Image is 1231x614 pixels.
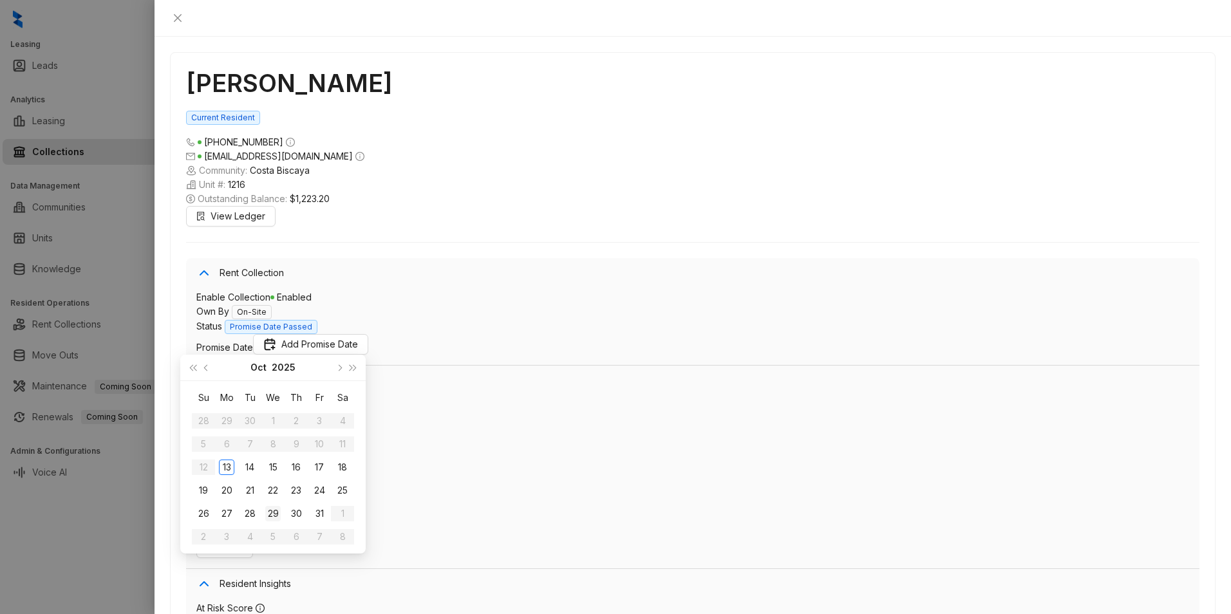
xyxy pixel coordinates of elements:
th: Tu [238,386,261,409]
span: Resident Settings [220,373,1189,387]
div: 10 [312,436,327,452]
div: 16 [288,460,304,475]
td: 2025-10-17 [308,456,331,479]
span: phone [186,138,195,147]
div: 7 [312,529,327,544]
td: 2025-10-29 [261,502,285,525]
div: Autopay [196,398,1189,433]
div: 28 [242,506,258,521]
th: Su [192,386,215,409]
td: 2025-10-01 [261,409,285,433]
span: Enabled [270,292,312,302]
td: 2025-10-15 [261,456,285,479]
div: 21 [242,483,258,498]
div: 27 [219,506,234,521]
span: info-circle [355,152,364,161]
h1: [PERSON_NAME] [186,68,1199,98]
div: 5 [196,436,211,452]
td: 2025-10-06 [215,433,238,456]
img: building-icon [186,180,196,190]
span: Promise Date [196,342,253,353]
span: info-circle [286,138,295,147]
span: Promise Date Passed [225,320,317,334]
div: 30 [288,506,304,521]
span: Costa Biscaya [250,163,310,178]
td: 2025-10-07 [238,433,261,456]
th: Mo [215,386,238,409]
button: Close [170,10,185,26]
div: 13 [219,460,234,475]
button: View Ledger [186,206,276,227]
div: 30 [242,413,258,429]
div: 18 [335,460,350,475]
div: 31 [312,506,327,521]
span: Enable Collection [196,292,270,302]
td: 2025-10-31 [308,502,331,525]
div: 8 [265,436,281,452]
td: 2025-11-03 [215,525,238,548]
button: prev-year [200,355,214,380]
div: 9 [288,436,304,452]
td: 2025-10-08 [261,433,285,456]
span: Rent Collection [220,266,1189,280]
td: 2025-10-16 [285,456,308,479]
button: year panel [272,355,296,380]
td: 2025-10-09 [285,433,308,456]
span: 1216 [228,178,245,192]
span: On-Site [232,305,272,319]
span: Current Resident [186,111,260,125]
td: 2025-10-10 [308,433,331,456]
span: $1,223.20 [290,192,330,206]
td: 2025-10-20 [215,479,238,502]
td: 2025-10-04 [331,409,354,433]
td: 2025-10-05 [192,433,215,456]
div: Resident Insights [186,569,1199,599]
div: 1 [335,506,350,521]
td: 2025-11-08 [331,525,354,548]
span: info-circle [256,604,265,613]
td: 2025-10-14 [238,456,261,479]
div: 2 [196,529,211,544]
button: Promise DateAdd Promise Date [253,334,368,355]
span: Add Promise Date [281,337,358,351]
td: 2025-10-25 [331,479,354,502]
div: 29 [219,413,234,429]
td: 2025-09-29 [215,409,238,433]
img: building-icon [186,165,196,176]
td: 2025-11-01 [331,502,354,525]
th: Fr [308,386,331,409]
th: Th [285,386,308,409]
span: file-search [196,212,205,221]
td: 2025-10-28 [238,502,261,525]
div: 5 [265,529,281,544]
span: close [173,13,183,23]
td: 2025-10-26 [192,502,215,525]
span: Community: [186,163,1199,178]
td: 2025-10-03 [308,409,331,433]
span: Own By [196,306,229,317]
div: 6 [288,529,304,544]
div: 6 [219,436,234,452]
td: 2025-11-02 [192,525,215,548]
td: 2025-11-06 [285,525,308,548]
img: Promise Date [263,338,276,351]
td: 2025-10-30 [285,502,308,525]
div: 22 [265,483,281,498]
div: 7 [242,436,258,452]
td: 2025-09-28 [192,409,215,433]
td: 2025-10-12 [192,456,215,479]
div: 14 [242,460,258,475]
td: 2025-10-18 [331,456,354,479]
div: 15 [265,460,281,475]
div: Resident Settings [186,366,1199,395]
td: 2025-11-07 [308,525,331,548]
span: View Ledger [211,209,265,223]
div: 19 [196,483,211,498]
td: 2025-10-24 [308,479,331,502]
div: 28 [196,413,211,429]
td: 2025-10-02 [285,409,308,433]
div: 24 [312,483,327,498]
th: Sa [331,386,354,409]
td: 2025-10-23 [285,479,308,502]
div: 23 [288,483,304,498]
